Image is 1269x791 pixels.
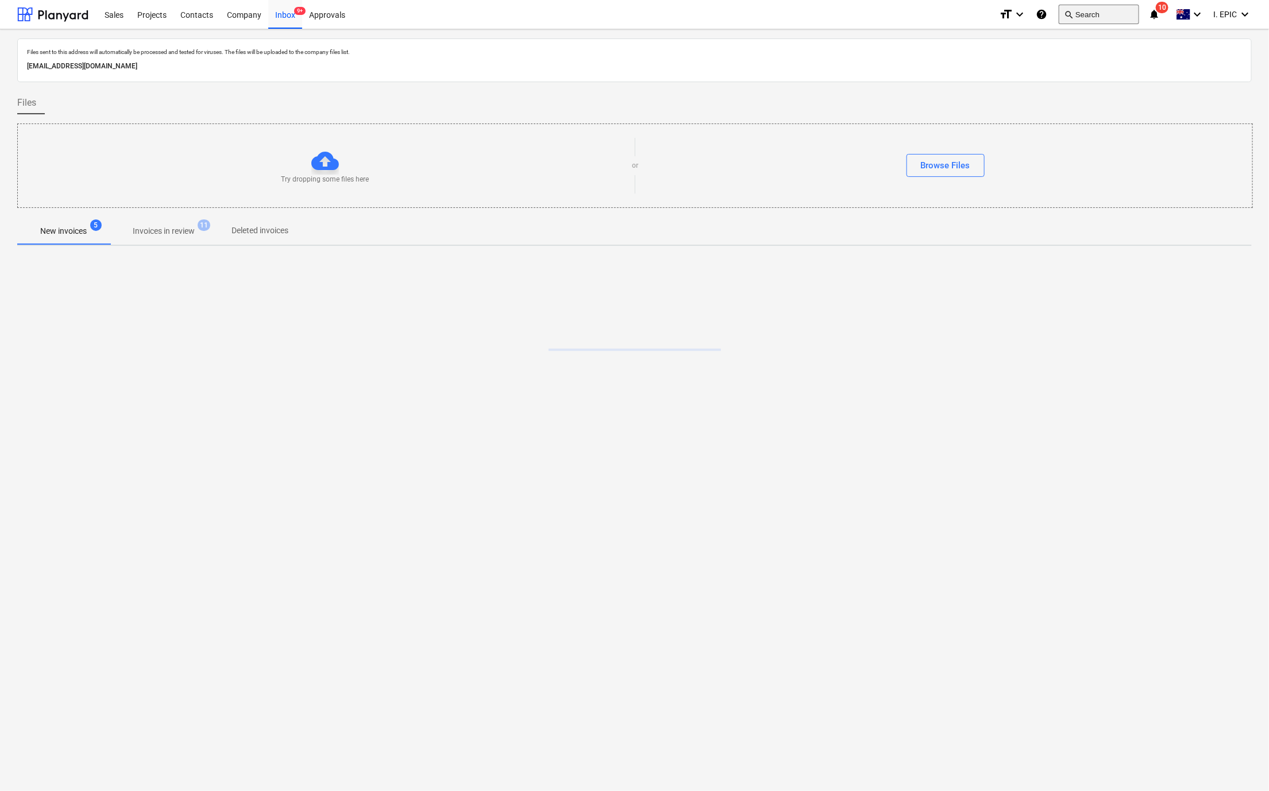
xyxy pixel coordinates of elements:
p: Files sent to this address will automatically be processed and tested for viruses. The files will... [27,48,1242,56]
i: Knowledge base [1036,7,1047,21]
p: New invoices [40,225,87,237]
i: keyboard_arrow_down [1238,7,1252,21]
i: format_size [999,7,1013,21]
div: Browse Files [921,158,970,173]
p: or [632,161,638,171]
i: notifications [1148,7,1160,21]
p: Deleted invoices [232,225,288,237]
span: search [1064,10,1073,19]
span: 11 [198,219,210,231]
span: 5 [90,219,102,231]
p: Invoices in review [133,225,195,237]
i: keyboard_arrow_down [1190,7,1204,21]
span: 9+ [294,7,306,15]
p: [EMAIL_ADDRESS][DOMAIN_NAME] [27,60,1242,72]
span: 10 [1156,2,1168,13]
span: I. EPIC [1213,10,1237,19]
span: Files [17,96,36,110]
i: keyboard_arrow_down [1013,7,1027,21]
div: Try dropping some files hereorBrowse Files [17,124,1253,208]
p: Try dropping some files here [281,175,369,184]
button: Browse Files [907,154,985,177]
button: Search [1059,5,1139,24]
